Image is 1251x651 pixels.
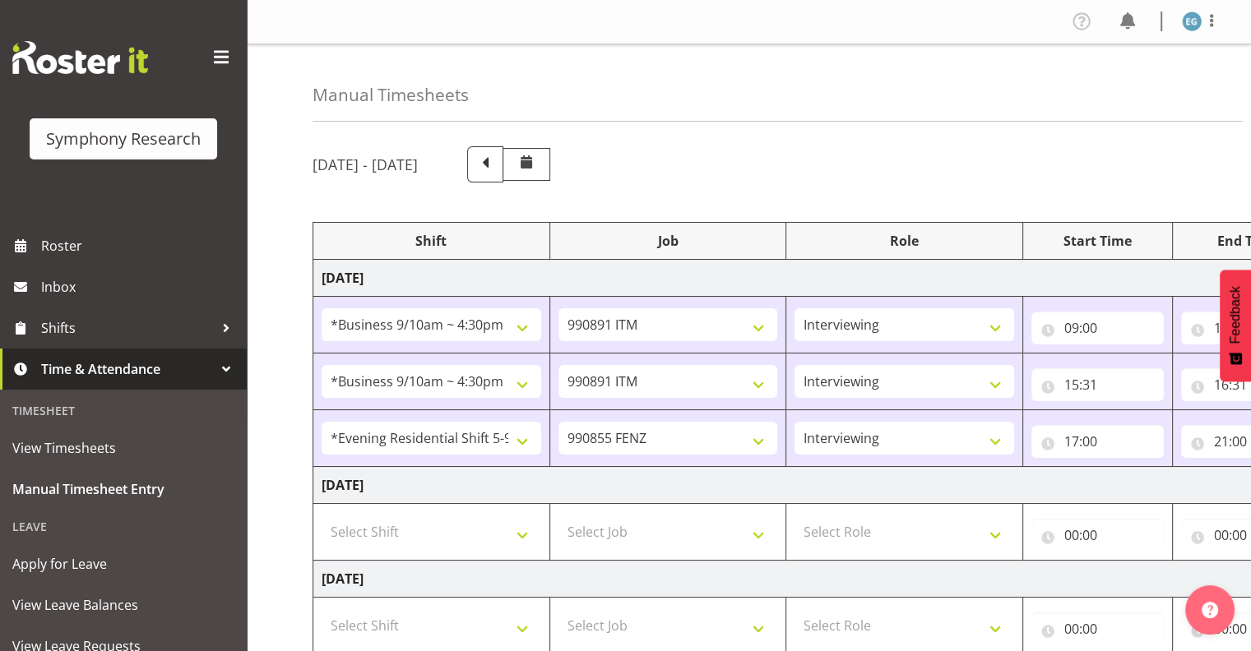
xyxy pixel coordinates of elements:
h5: [DATE] - [DATE] [313,155,418,173]
a: Apply for Leave [4,543,243,584]
span: Time & Attendance [41,357,214,381]
input: Click to select... [1031,519,1164,552]
img: help-xxl-2.png [1202,602,1218,618]
a: View Leave Balances [4,584,243,626]
button: Feedback - Show survey [1220,270,1251,381]
div: Symphony Research [46,127,201,151]
div: Role [795,231,1014,251]
span: Feedback [1228,286,1243,344]
h4: Manual Timesheets [313,85,469,104]
img: Rosterit website logo [12,41,148,74]
span: Shifts [41,316,214,340]
span: View Timesheets [12,436,234,460]
input: Click to select... [1031,612,1164,645]
a: Manual Timesheet Entry [4,469,243,510]
span: Apply for Leave [12,552,234,576]
span: Inbox [41,275,239,299]
span: Manual Timesheet Entry [12,477,234,501]
div: Leave [4,510,243,543]
a: View Timesheets [4,427,243,469]
span: View Leave Balances [12,593,234,617]
input: Click to select... [1031,368,1164,401]
span: Roster [41,233,239,258]
div: Shift [322,231,541,251]
div: Start Time [1031,231,1164,251]
img: evelyn-gray1866.jpg [1182,12,1202,31]
div: Job [558,231,778,251]
div: Timesheet [4,394,243,427]
input: Click to select... [1031,312,1164,344]
input: Click to select... [1031,425,1164,458]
